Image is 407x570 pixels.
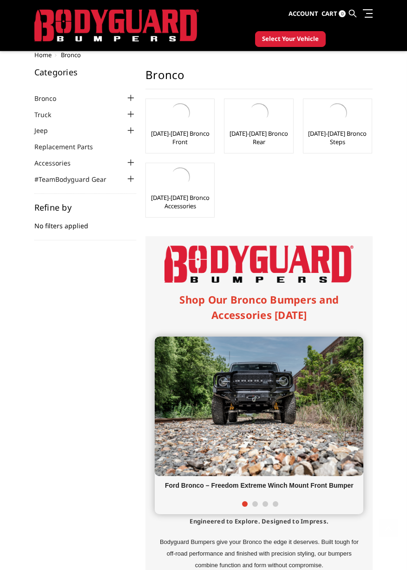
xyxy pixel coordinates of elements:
div: No filters applied [34,203,137,240]
a: Bronco [34,93,68,103]
span: Cart [322,9,337,18]
a: [DATE]-[DATE] Bronco Rear [227,129,290,146]
h1: Bronco [145,68,373,89]
img: BODYGUARD BUMPERS [34,9,199,42]
a: [DATE]-[DATE] Bronco Accessories [148,193,212,210]
button: Select Your Vehicle [255,31,326,47]
a: [DATE]-[DATE] Bronco Steps [306,129,369,146]
a: Jeep [34,126,59,135]
h5: Refine by [34,203,137,212]
a: Replacement Parts [34,142,105,152]
a: Cart 0 [322,1,346,27]
span: Account [289,9,318,18]
span: Bodyguard Bumpers give your Bronco the edge it deserves. Built tough for off-road performance and... [160,538,359,569]
a: Click to Top [379,519,398,537]
span: Select Your Vehicle [262,34,319,44]
a: Truck [34,110,63,119]
a: #TeamBodyguard Gear [34,174,118,184]
a: Account [289,1,318,27]
h5: Categories [34,68,137,76]
span: Bronco [61,51,81,59]
img: Bodyguard Bumpers Logo [164,245,354,283]
a: [DATE]-[DATE] Bronco Front [148,129,212,146]
h1: Shop Our Bronco Bumpers and Accessories [DATE] [155,292,363,323]
span: 0 [339,10,346,17]
a: Home [34,51,52,59]
a: Accessories [34,158,82,168]
span: Engineered to Explore. Designed to Impress. [190,517,328,525]
div: Ford Bronco – Freedom Extreme Winch Mount Front Bumper [155,476,363,495]
img: Bronco Slide 1 [155,337,363,476]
